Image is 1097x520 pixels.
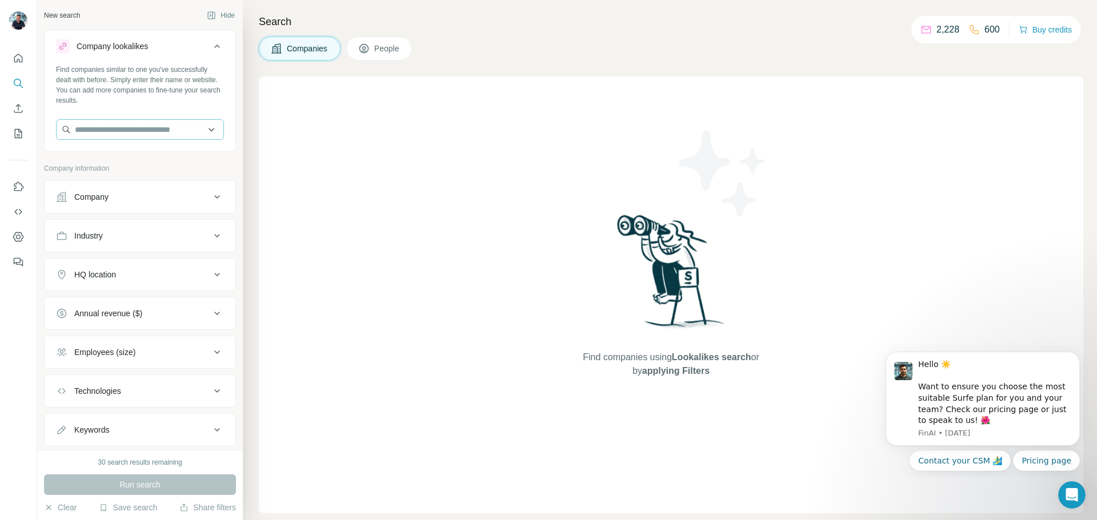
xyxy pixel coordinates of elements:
div: 30 search results remaining [98,457,182,467]
button: Share filters [179,502,236,513]
h4: Search [259,14,1083,30]
button: HQ location [45,261,235,288]
span: applying Filters [642,366,710,376]
button: Company [45,183,235,211]
button: Industry [45,222,235,249]
p: Company information [44,163,236,174]
div: Technologies [74,385,121,397]
button: My lists [9,123,27,144]
button: Save search [99,502,157,513]
button: Quick start [9,48,27,68]
button: Enrich CSV [9,98,27,119]
button: Keywords [45,416,235,444]
button: Dashboard [9,227,27,247]
p: 2,228 [936,23,959,37]
img: Surfe Illustration - Stars [671,122,774,225]
div: Industry [74,230,103,241]
span: Companies [287,43,329,54]
span: People [374,43,401,54]
div: New search [44,10,80,21]
button: Employees (size) [45,338,235,366]
span: Lookalikes search [672,352,751,362]
img: Surfe Illustration - Woman searching with binoculars [612,212,731,339]
button: Buy credits [1019,22,1072,38]
iframe: Intercom live chat [1058,481,1086,509]
div: Find companies similar to one you've successfully dealt with before. Simply enter their name or w... [56,65,224,106]
iframe: Intercom notifications message [868,341,1097,478]
button: Use Surfe API [9,201,27,222]
div: Company [74,191,109,203]
button: Search [9,73,27,94]
span: Find companies using or by [579,350,762,378]
button: Annual revenue ($) [45,300,235,327]
button: Technologies [45,377,235,405]
div: Annual revenue ($) [74,308,142,319]
img: Avatar [9,11,27,30]
p: 600 [984,23,1000,37]
button: Use Surfe on LinkedIn [9,176,27,197]
div: Employees (size) [74,346,135,358]
div: HQ location [74,269,116,280]
div: Company lookalikes [77,41,148,52]
div: Keywords [74,424,109,436]
button: Clear [44,502,77,513]
button: Feedback [9,252,27,272]
button: Company lookalikes [45,33,235,65]
button: Hide [199,7,243,24]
